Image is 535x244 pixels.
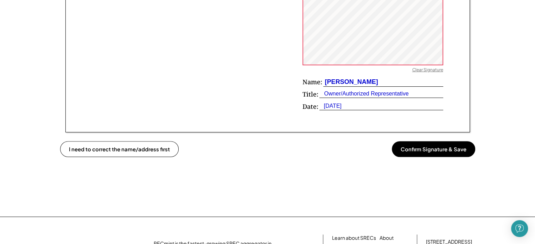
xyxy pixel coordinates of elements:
[412,67,443,74] div: Clear Signature
[332,235,376,242] a: Learn about SRECs
[319,102,342,110] div: [DATE]
[380,235,394,242] a: About
[60,141,179,157] button: I need to correct the name/address first
[392,141,475,157] button: Confirm Signature & Save
[302,90,318,99] div: Title:
[511,220,528,237] div: Open Intercom Messenger
[323,78,378,86] div: [PERSON_NAME]
[319,90,409,98] div: Owner/Authorized Representative
[302,78,322,86] div: Name:
[302,102,318,111] div: Date:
